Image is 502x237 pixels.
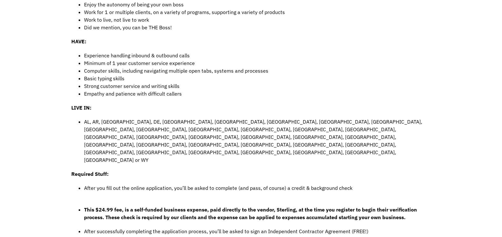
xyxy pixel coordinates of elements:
[84,16,431,24] li: Work to live, not live to work
[71,38,86,45] strong: HAVE:
[84,8,431,16] li: Work for 1 or multiple clients, on a variety of programs, supporting a variety of products
[84,206,417,220] strong: This $24.99 fee, is a self-funded business expense, paid directly to the vendor, Sterling, at the...
[84,59,431,67] li: Minimum of 1 year customer service experience
[84,227,431,235] li: After successfully completing the application process, you’ll be asked to sign an Independent Con...
[71,104,91,111] strong: LIVE IN:
[84,67,431,75] li: Computer skills, including navigating multiple open tabs, systems and processes
[84,1,431,8] li: Enjoy the autonomy of being your own boss
[84,75,431,82] li: Basic typing skills
[84,82,431,90] li: Strong customer service and writing skills
[84,90,431,97] li: Empathy and patience with difficult callers
[84,118,431,164] li: AL, AR, [GEOGRAPHIC_DATA], DE, [GEOGRAPHIC_DATA], [GEOGRAPHIC_DATA], [GEOGRAPHIC_DATA], [GEOGRAPH...
[84,184,431,192] li: After you fill out the online application, you’ll be asked to complete (and pass, of course) a cr...
[84,52,431,59] li: Experience handling inbound & outbound calls
[71,171,109,177] strong: Required Stuff:
[84,24,431,31] li: Did we mention, you can be THE Boss!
